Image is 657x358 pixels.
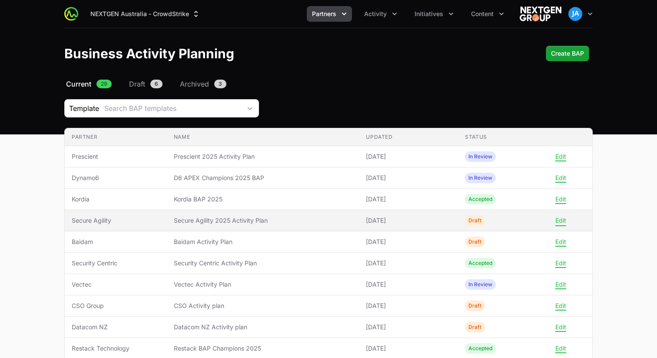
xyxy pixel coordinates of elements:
span: Restack BAP Champions 2025 [174,344,352,353]
span: Baidam [72,238,160,246]
span: D6 APEX Champions 2025 BAP [174,174,352,182]
span: 3 [214,80,226,88]
div: Search BAP templates [104,103,241,114]
span: [DATE] [366,301,451,310]
span: [DATE] [366,195,451,204]
span: Secure Agility [72,216,160,225]
div: Initiatives menu [409,6,459,22]
button: Edit [555,281,566,288]
button: Edit [555,195,566,203]
span: Vectec Activity Plan [174,280,352,289]
span: Initiatives [415,10,443,18]
button: Content [466,6,509,22]
span: CSO Activity plan [174,301,352,310]
button: Edit [555,345,566,352]
span: Prescient 2025 Activity Plan [174,152,352,161]
th: Updated [359,128,458,146]
span: [DATE] [366,323,451,331]
button: Edit [555,302,566,310]
span: Datacom NZ Activity plan [174,323,352,331]
span: [DATE] [366,280,451,289]
button: Initiatives [409,6,459,22]
span: [DATE] [366,238,451,246]
button: Edit [555,238,566,246]
span: Security Centric [72,259,160,268]
img: NEXTGEN Australia [520,5,561,23]
span: Secure Agility 2025 Activity Plan [174,216,352,225]
a: Archived3 [178,79,228,89]
span: Create BAP [551,48,584,59]
span: Prescient [72,152,160,161]
div: Activity menu [359,6,402,22]
button: Edit [555,259,566,267]
a: Current29 [64,79,113,89]
span: Template [65,103,99,114]
button: Create BAP [546,46,589,61]
button: NEXTGEN Australia - CrowdStrike [85,6,206,22]
div: Main navigation [78,6,509,22]
span: [DATE] [366,152,451,161]
span: Restack Technology [72,344,160,353]
button: Edit [555,153,566,161]
span: 6 [150,80,163,88]
img: ActivitySource [64,7,78,21]
span: Kordia [72,195,160,204]
button: Search BAP templates [99,100,259,117]
nav: Business Activity Plan Navigation navigation [64,79,593,89]
span: Draft [129,79,145,89]
span: Datacom NZ [72,323,160,331]
button: Partners [307,6,352,22]
section: Business Activity Plan Filters [64,99,593,117]
span: Security Centric Activity Plan [174,259,352,268]
span: Kordia BAP 2025 [174,195,352,204]
button: Activity [359,6,402,22]
div: Partners menu [307,6,352,22]
div: Primary actions [546,46,589,61]
span: Partners [312,10,336,18]
span: [DATE] [366,174,451,182]
button: Edit [555,217,566,224]
span: [DATE] [366,344,451,353]
button: Edit [555,323,566,331]
img: John Aziz [568,7,582,21]
span: Content [471,10,494,18]
h1: Business Activity Planning [64,46,234,61]
span: Archived [180,79,209,89]
span: Baidam Activity Plan [174,238,352,246]
span: 29 [96,80,112,88]
span: Current [66,79,91,89]
button: Edit [555,174,566,182]
span: Dynamo6 [72,174,160,182]
a: Draft6 [127,79,164,89]
div: Supplier switch menu [85,6,206,22]
span: Activity [364,10,387,18]
span: [DATE] [366,216,451,225]
div: Content menu [466,6,509,22]
span: [DATE] [366,259,451,268]
span: Vectec [72,280,160,289]
th: Partner [65,128,167,146]
th: Name [167,128,359,146]
th: Status [458,128,557,146]
span: CSO Group [72,301,160,310]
